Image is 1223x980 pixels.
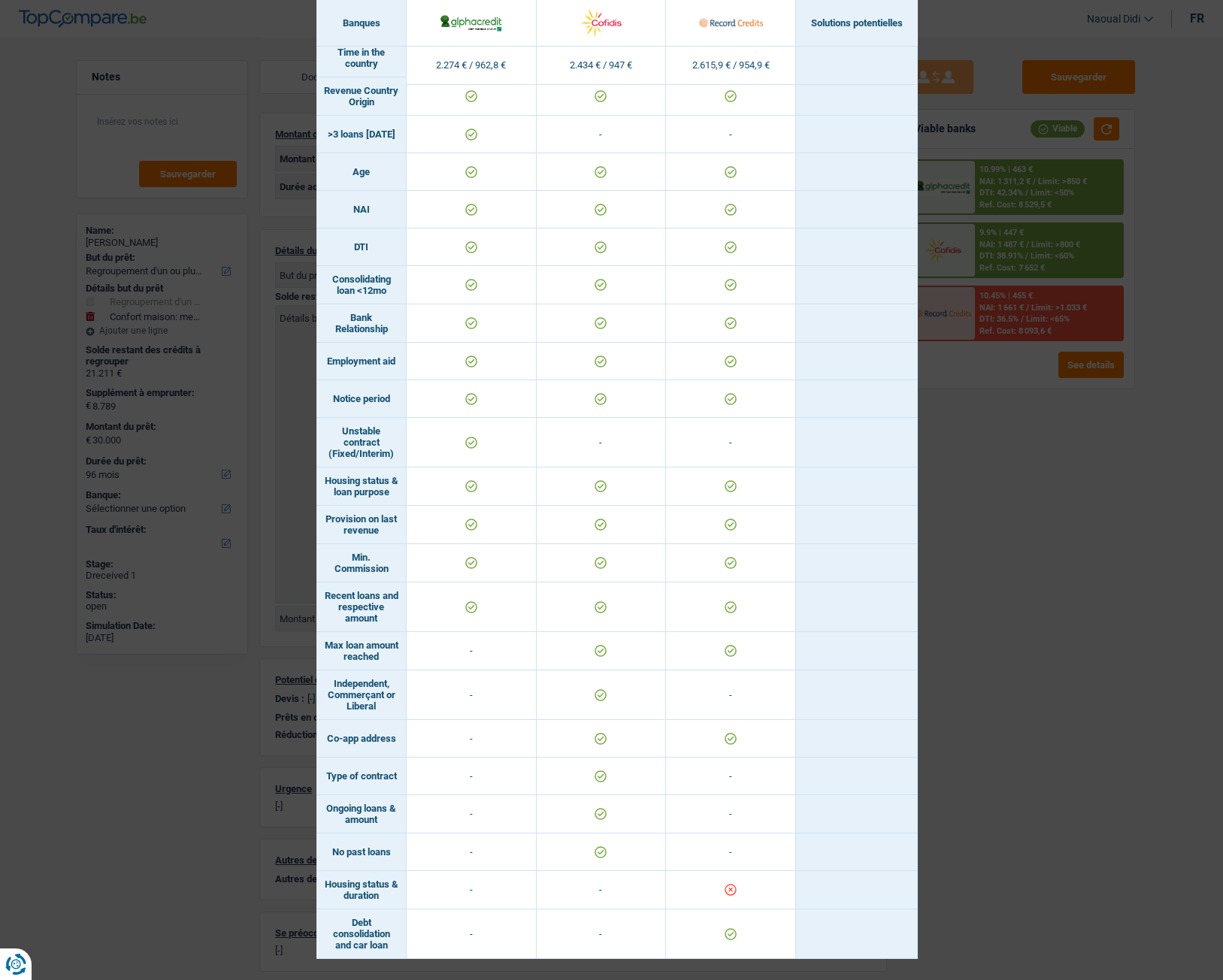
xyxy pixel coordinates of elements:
[666,795,796,833] td: -
[316,116,407,153] td: >3 loans [DATE]
[407,795,537,833] td: -
[316,380,407,418] td: Notice period
[316,304,407,343] td: Bank Relationship
[316,909,407,959] td: Debt consolidation and car loan
[316,343,407,380] td: Employment aid
[666,47,796,85] td: 2.615,9 € / 954,9 €
[316,670,407,720] td: Independent, Commerçant or Liberal
[666,758,796,795] td: -
[316,506,407,544] td: Provision on last revenue
[316,191,407,228] td: NAI
[316,795,407,833] td: Ongoing loans & amount
[316,467,407,506] td: Housing status & loan purpose
[439,13,503,32] img: AlphaCredit
[316,39,407,77] td: Time in the country
[407,47,537,85] td: 2.274 € / 962,8 €
[537,418,667,467] td: -
[316,871,407,909] td: Housing status & duration
[316,632,407,670] td: Max loan amount reached
[316,77,407,116] td: Revenue Country Origin
[407,632,537,670] td: -
[316,582,407,632] td: Recent loans and respective amount
[316,720,407,758] td: Co-app address
[699,7,763,39] img: Record Credits
[537,47,667,85] td: 2.434 € / 947 €
[407,758,537,795] td: -
[316,418,407,467] td: Unstable contract (Fixed/Interim)
[569,7,633,39] img: Cofidis
[316,228,407,266] td: DTI
[407,670,537,720] td: -
[407,720,537,758] td: -
[666,670,796,720] td: -
[537,116,667,153] td: -
[316,266,407,304] td: Consolidating loan <12mo
[407,871,537,909] td: -
[666,116,796,153] td: -
[537,871,667,909] td: -
[316,833,407,871] td: No past loans
[537,909,667,959] td: -
[316,544,407,582] td: Min. Commission
[666,418,796,467] td: -
[407,833,537,871] td: -
[316,153,407,191] td: Age
[666,833,796,871] td: -
[407,909,537,959] td: -
[316,758,407,795] td: Type of contract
